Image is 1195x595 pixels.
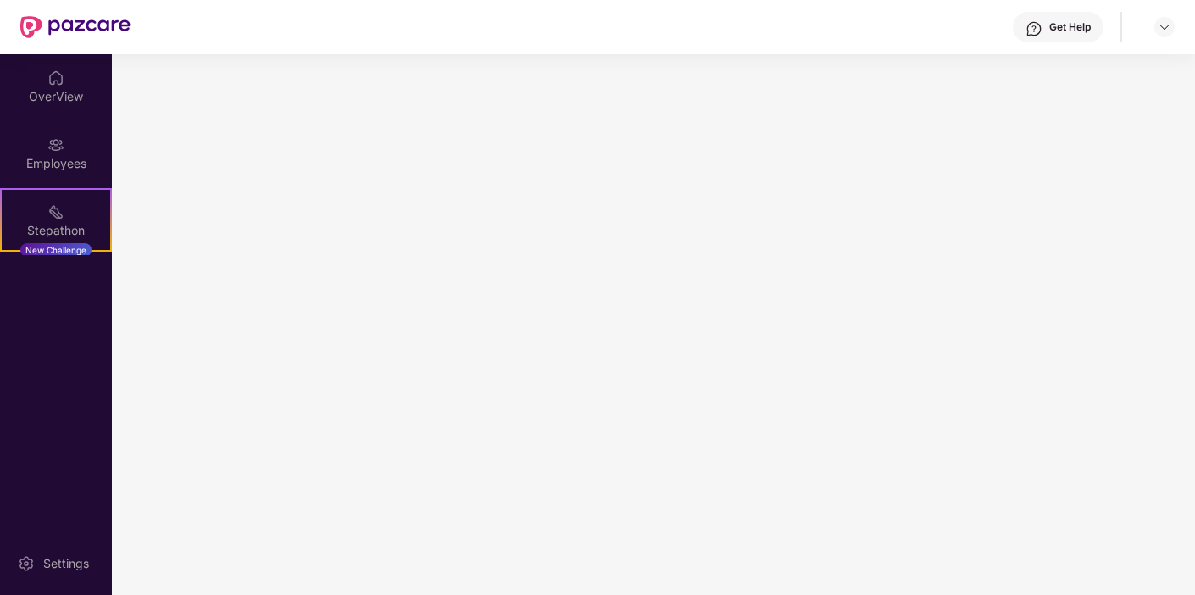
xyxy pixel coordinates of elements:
[2,222,110,239] div: Stepathon
[18,555,35,572] img: svg+xml;base64,PHN2ZyBpZD0iU2V0dGluZy0yMHgyMCIgeG1sbnM9Imh0dHA6Ly93d3cudzMub3JnLzIwMDAvc3ZnIiB3aW...
[1158,20,1171,34] img: svg+xml;base64,PHN2ZyBpZD0iRHJvcGRvd24tMzJ4MzIiIHhtbG5zPSJodHRwOi8vd3d3LnczLm9yZy8yMDAwL3N2ZyIgd2...
[47,203,64,220] img: svg+xml;base64,PHN2ZyB4bWxucz0iaHR0cDovL3d3dy53My5vcmcvMjAwMC9zdmciIHdpZHRoPSIyMSIgaGVpZ2h0PSIyMC...
[20,243,92,257] div: New Challenge
[47,70,64,86] img: svg+xml;base64,PHN2ZyBpZD0iSG9tZSIgeG1sbnM9Imh0dHA6Ly93d3cudzMub3JnLzIwMDAvc3ZnIiB3aWR0aD0iMjAiIG...
[1049,20,1091,34] div: Get Help
[1025,20,1042,37] img: svg+xml;base64,PHN2ZyBpZD0iSGVscC0zMngzMiIgeG1sbnM9Imh0dHA6Ly93d3cudzMub3JnLzIwMDAvc3ZnIiB3aWR0aD...
[38,555,94,572] div: Settings
[47,136,64,153] img: svg+xml;base64,PHN2ZyBpZD0iRW1wbG95ZWVzIiB4bWxucz0iaHR0cDovL3d3dy53My5vcmcvMjAwMC9zdmciIHdpZHRoPS...
[20,16,131,38] img: New Pazcare Logo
